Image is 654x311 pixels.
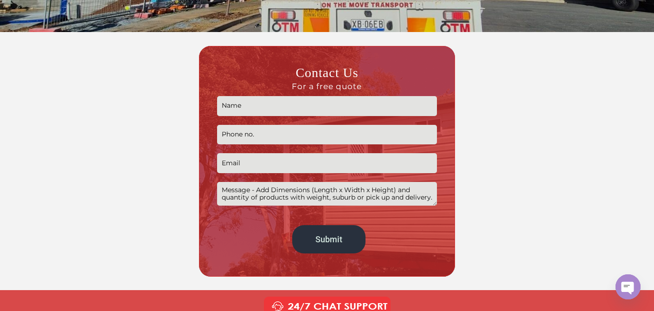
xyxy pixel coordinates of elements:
[217,125,436,145] input: Phone no.
[217,153,436,173] input: Email
[292,225,366,253] input: Submit
[217,81,436,91] span: For a free quote
[217,65,436,258] form: Contact form
[217,96,436,116] input: Name
[217,65,436,91] h3: Contact Us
